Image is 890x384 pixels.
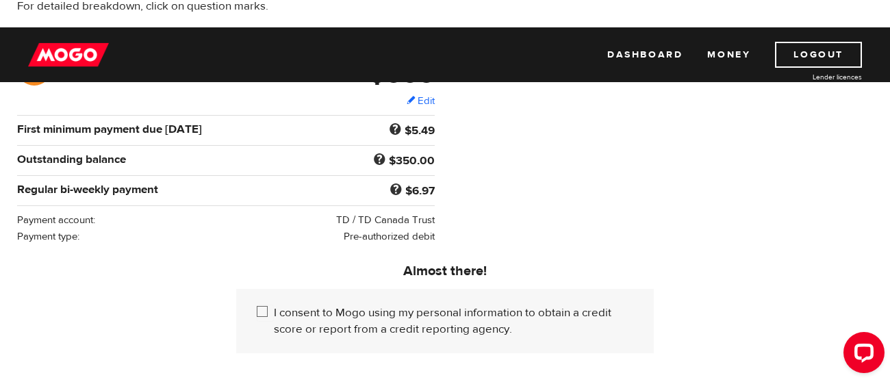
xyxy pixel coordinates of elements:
a: Logout [775,42,862,68]
span: Payment type: [17,230,79,243]
b: $5.49 [405,123,435,138]
b: $350.00 [389,153,435,168]
a: Money [707,42,750,68]
input: I consent to Mogo using my personal information to obtain a credit score or report from a credit ... [257,305,274,322]
h2: $350 [303,51,435,86]
iframe: LiveChat chat widget [832,327,890,384]
span: TD / TD Canada Trust [336,214,435,227]
a: Lender licences [759,72,862,82]
b: Regular bi-weekly payment [17,182,158,197]
a: Dashboard [607,42,683,68]
img: mogo_logo-11ee424be714fa7cbb0f0f49df9e16ec.png [28,42,109,68]
b: First minimum payment due [DATE] [17,122,202,137]
h5: Almost there! [236,263,654,279]
label: I consent to Mogo using my personal information to obtain a credit score or report from a credit ... [274,305,633,337]
a: Edit [407,94,435,108]
span: Payment account: [17,214,95,227]
b: $6.97 [405,183,435,199]
b: Outstanding balance [17,152,126,167]
span: Pre-authorized debit [344,230,435,243]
